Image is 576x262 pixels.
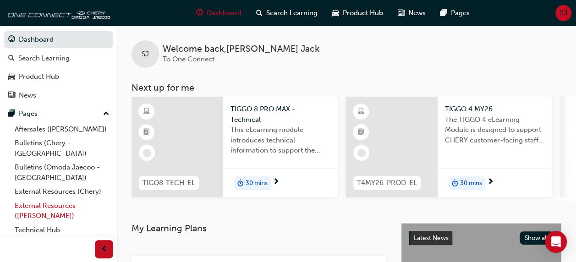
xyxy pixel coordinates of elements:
span: learningRecordVerb_NONE-icon [357,149,366,157]
span: booktick-icon [358,126,364,138]
span: car-icon [332,7,339,19]
button: SJ [555,5,571,21]
a: Search Learning [4,50,113,67]
span: prev-icon [101,244,108,255]
span: duration-icon [452,177,458,189]
a: External Resources ([PERSON_NAME]) [11,199,113,223]
span: guage-icon [8,36,15,44]
div: Pages [19,109,38,119]
a: Product Hub [4,68,113,85]
a: News [4,87,113,104]
span: search-icon [8,55,15,63]
a: T4MY26-PROD-ELTIGGO 4 MY26The TIGGO 4 eLearning Module is designed to support CHERY customer-faci... [346,97,552,197]
div: Search Learning [18,53,70,64]
span: TIGGO 4 MY26 [445,104,545,115]
span: The TIGGO 4 eLearning Module is designed to support CHERY customer-facing staff with the product ... [445,115,545,146]
button: Pages [4,105,113,122]
span: SJ [560,8,567,18]
button: Show all [520,231,554,245]
a: guage-iconDashboard [189,4,249,22]
a: news-iconNews [390,4,433,22]
span: search-icon [256,7,263,19]
span: 30 mins [460,178,482,189]
a: car-iconProduct Hub [325,4,390,22]
a: Technical Hub ([PERSON_NAME]) [11,223,113,247]
span: up-icon [103,108,110,120]
a: search-iconSearch Learning [249,4,325,22]
button: DashboardSearch LearningProduct HubNews [4,29,113,105]
a: Bulletins (Omoda Jaecoo - [GEOGRAPHIC_DATA]) [11,160,113,185]
h3: My Learning Plans [132,223,386,234]
a: Latest NewsShow all [409,231,554,246]
h3: Next up for me [117,82,576,93]
span: Dashboard [207,8,241,18]
span: News [408,8,426,18]
a: TIGO8-TECH-ELTIGGO 8 PRO MAX - TechnicalThis eLearning module introduces technical information to... [132,97,338,197]
span: learningResourceType_ELEARNING-icon [358,106,364,118]
a: pages-iconPages [433,4,477,22]
div: Product Hub [19,71,59,82]
a: Aftersales ([PERSON_NAME]) [11,122,113,136]
span: learningResourceType_ELEARNING-icon [143,106,150,118]
span: car-icon [8,73,15,81]
div: Open Intercom Messenger [545,231,567,253]
span: duration-icon [237,177,244,189]
span: 30 mins [246,178,268,189]
span: guage-icon [196,7,203,19]
span: T4MY26-PROD-EL [357,178,417,188]
span: To One Connect [163,55,214,63]
a: Dashboard [4,31,113,48]
span: This eLearning module introduces technical information to support the entry level knowledge requi... [230,125,330,156]
span: learningRecordVerb_NONE-icon [143,149,151,157]
span: next-icon [487,178,494,186]
span: pages-icon [8,110,15,118]
a: Bulletins (Chery - [GEOGRAPHIC_DATA]) [11,136,113,160]
span: SJ [142,49,149,60]
span: TIGGO 8 PRO MAX - Technical [230,104,330,125]
span: booktick-icon [143,126,150,138]
span: next-icon [273,178,280,186]
span: Pages [451,8,470,18]
span: Latest News [414,234,449,242]
img: oneconnect [5,4,110,22]
a: External Resources (Chery) [11,185,113,199]
span: Welcome back , [PERSON_NAME] Jack [163,44,319,55]
span: news-icon [8,92,15,100]
span: Product Hub [343,8,383,18]
span: TIGO8-TECH-EL [143,178,195,188]
span: Search Learning [266,8,318,18]
div: News [19,90,36,101]
span: news-icon [398,7,405,19]
span: pages-icon [440,7,447,19]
